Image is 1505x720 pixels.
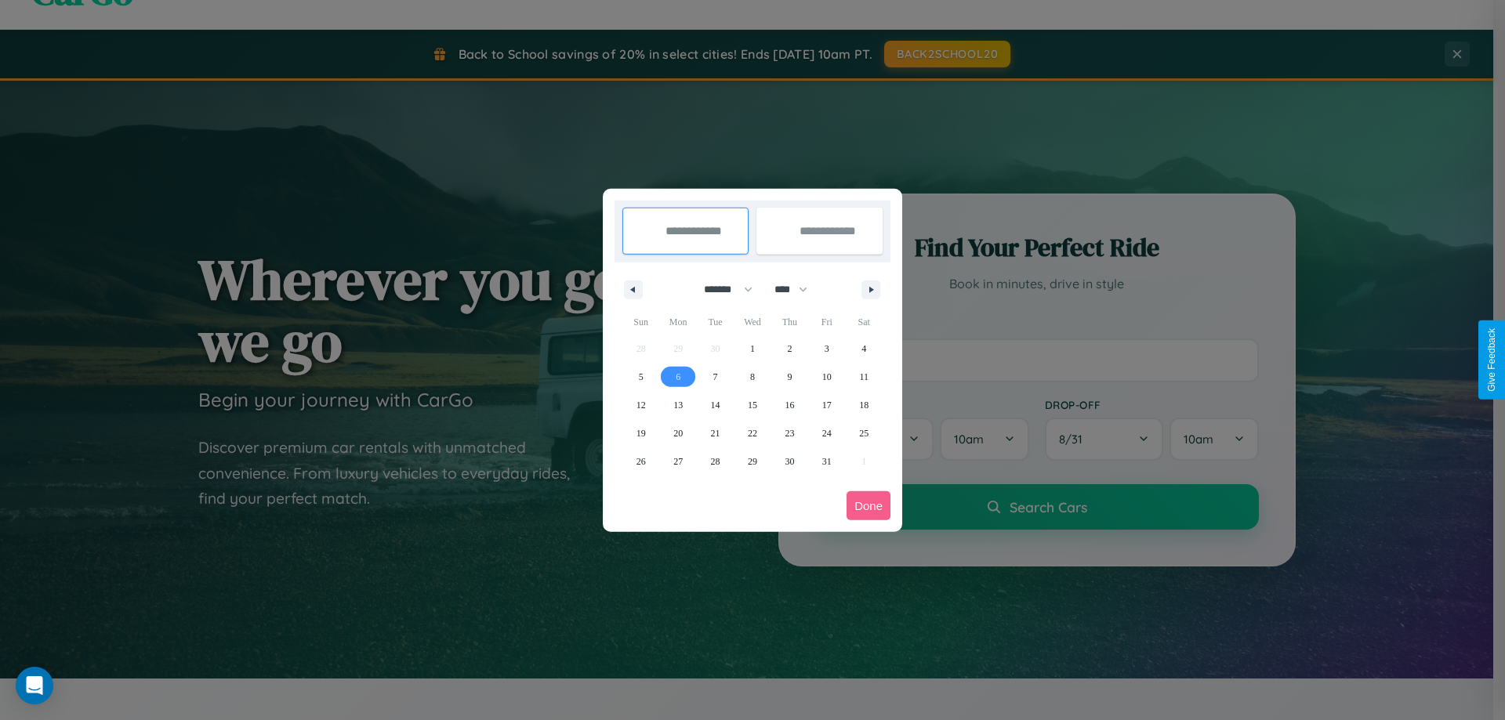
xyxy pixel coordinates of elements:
[771,447,808,476] button: 30
[636,391,646,419] span: 12
[846,363,883,391] button: 11
[771,391,808,419] button: 16
[697,309,734,335] span: Tue
[734,363,771,391] button: 8
[734,309,771,335] span: Wed
[785,391,794,419] span: 16
[808,419,845,447] button: 24
[622,447,659,476] button: 26
[697,419,734,447] button: 21
[659,391,696,419] button: 13
[1486,328,1497,392] div: Give Feedback
[771,335,808,363] button: 2
[734,335,771,363] button: 1
[659,419,696,447] button: 20
[697,391,734,419] button: 14
[808,363,845,391] button: 10
[659,309,696,335] span: Mon
[846,391,883,419] button: 18
[859,391,869,419] span: 18
[16,667,53,704] div: Open Intercom Messenger
[713,363,718,391] span: 7
[771,363,808,391] button: 9
[808,447,845,476] button: 31
[711,391,720,419] span: 14
[808,309,845,335] span: Fri
[622,363,659,391] button: 5
[825,335,829,363] span: 3
[822,419,832,447] span: 24
[750,335,755,363] span: 1
[808,391,845,419] button: 17
[676,363,680,391] span: 6
[673,447,683,476] span: 27
[697,363,734,391] button: 7
[859,419,869,447] span: 25
[639,363,644,391] span: 5
[846,335,883,363] button: 4
[771,419,808,447] button: 23
[785,447,794,476] span: 30
[622,391,659,419] button: 12
[846,309,883,335] span: Sat
[822,447,832,476] span: 31
[711,447,720,476] span: 28
[748,391,757,419] span: 15
[673,419,683,447] span: 20
[861,335,866,363] span: 4
[673,391,683,419] span: 13
[636,447,646,476] span: 26
[636,419,646,447] span: 19
[748,447,757,476] span: 29
[748,419,757,447] span: 22
[659,363,696,391] button: 6
[808,335,845,363] button: 3
[734,447,771,476] button: 29
[822,391,832,419] span: 17
[622,419,659,447] button: 19
[734,419,771,447] button: 22
[734,391,771,419] button: 15
[750,363,755,391] span: 8
[659,447,696,476] button: 27
[771,309,808,335] span: Thu
[847,491,890,520] button: Done
[787,363,792,391] span: 9
[697,447,734,476] button: 28
[711,419,720,447] span: 21
[822,363,832,391] span: 10
[787,335,792,363] span: 2
[785,419,794,447] span: 23
[846,419,883,447] button: 25
[859,363,869,391] span: 11
[622,309,659,335] span: Sun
